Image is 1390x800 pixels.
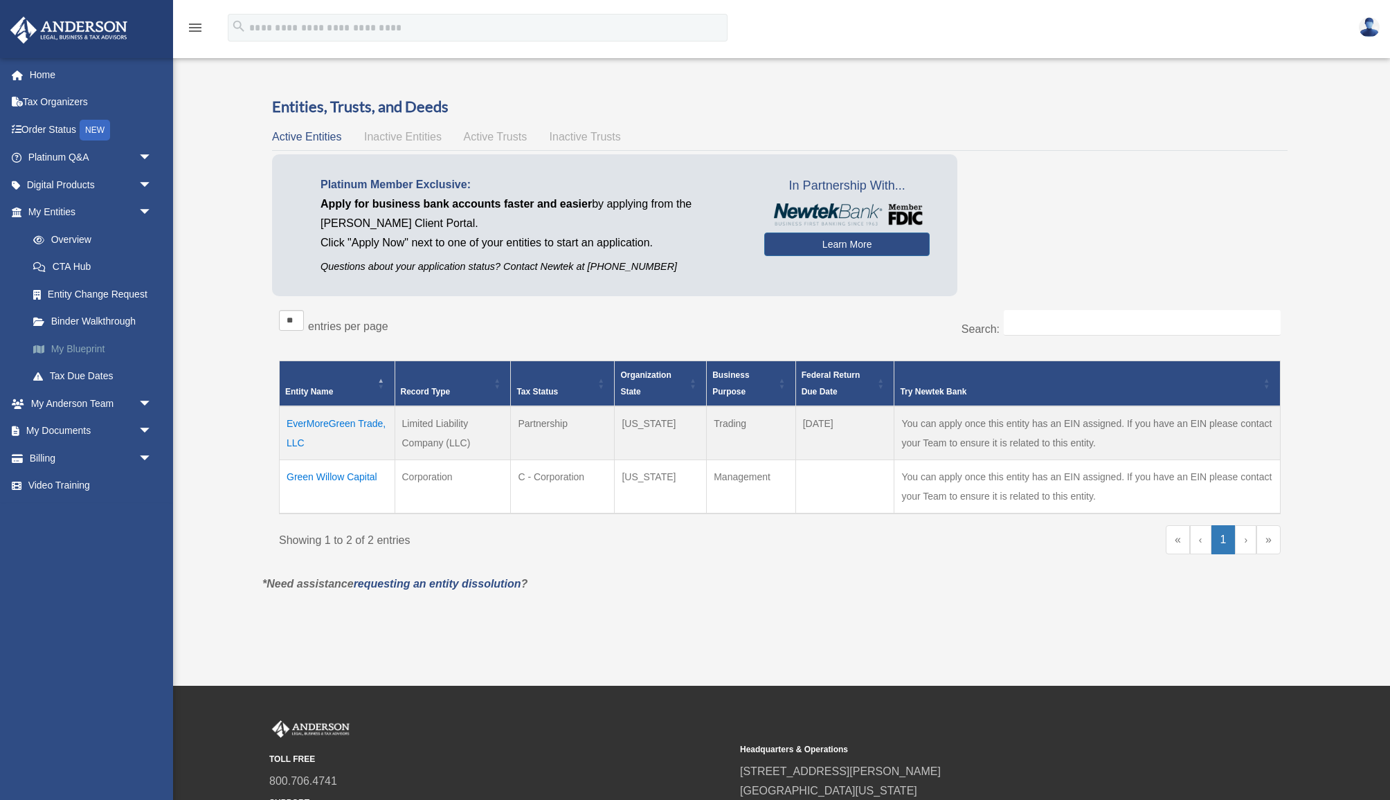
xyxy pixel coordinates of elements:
a: [GEOGRAPHIC_DATA][US_STATE] [740,785,917,797]
span: Inactive Trusts [550,131,621,143]
a: Learn More [764,233,930,256]
span: Apply for business bank accounts faster and easier [321,198,592,210]
label: Search: [962,323,1000,335]
em: *Need assistance ? [262,578,527,590]
a: 800.706.4741 [269,775,337,787]
span: Tax Status [516,387,558,397]
span: arrow_drop_down [138,417,166,446]
td: [DATE] [795,406,894,460]
div: Showing 1 to 2 of 2 entries [279,525,770,550]
img: NewtekBankLogoSM.png [771,203,923,226]
span: Federal Return Due Date [802,370,860,397]
p: Click "Apply Now" next to one of your entities to start an application. [321,233,743,253]
p: Platinum Member Exclusive: [321,175,743,194]
a: Billingarrow_drop_down [10,444,173,472]
td: You can apply once this entity has an EIN assigned. If you have an EIN please contact your Team t... [894,406,1281,460]
td: Green Willow Capital [280,460,395,514]
img: Anderson Advisors Platinum Portal [269,720,352,738]
a: Previous [1190,525,1211,554]
small: TOLL FREE [269,752,730,767]
a: My Documentsarrow_drop_down [10,417,173,445]
a: Order StatusNEW [10,116,173,144]
td: Trading [707,406,795,460]
th: Federal Return Due Date: Activate to sort [795,361,894,407]
a: Tax Organizers [10,89,173,116]
i: menu [187,19,204,36]
th: Record Type: Activate to sort [395,361,511,407]
span: Entity Name [285,387,333,397]
td: Management [707,460,795,514]
th: Try Newtek Bank : Activate to sort [894,361,1281,407]
a: CTA Hub [19,253,173,281]
span: arrow_drop_down [138,144,166,172]
span: arrow_drop_down [138,390,166,418]
span: Inactive Entities [364,131,442,143]
span: arrow_drop_down [138,199,166,227]
td: [US_STATE] [615,460,707,514]
a: Overview [19,226,166,253]
th: Organization State: Activate to sort [615,361,707,407]
a: Next [1235,525,1256,554]
a: [STREET_ADDRESS][PERSON_NAME] [740,765,941,777]
span: Active Entities [272,131,341,143]
label: entries per page [308,320,388,332]
td: EverMoreGreen Trade, LLC [280,406,395,460]
td: [US_STATE] [615,406,707,460]
div: Try Newtek Bank [900,383,1259,400]
small: Headquarters & Operations [740,743,1201,757]
td: C - Corporation [511,460,615,514]
span: Record Type [401,387,451,397]
p: Questions about your application status? Contact Newtek at [PHONE_NUMBER] [321,258,743,275]
a: First [1166,525,1190,554]
a: Video Training [10,472,173,500]
th: Business Purpose: Activate to sort [707,361,795,407]
th: Entity Name: Activate to invert sorting [280,361,395,407]
td: Partnership [511,406,615,460]
th: Tax Status: Activate to sort [511,361,615,407]
a: Tax Due Dates [19,363,173,390]
td: Limited Liability Company (LLC) [395,406,511,460]
i: search [231,19,246,34]
a: My Blueprint [19,335,173,363]
a: Platinum Q&Aarrow_drop_down [10,144,173,172]
span: Organization State [620,370,671,397]
a: menu [187,24,204,36]
a: Entity Change Request [19,280,173,308]
span: Active Trusts [464,131,527,143]
a: Home [10,61,173,89]
h3: Entities, Trusts, and Deeds [272,96,1288,118]
a: Binder Walkthrough [19,308,173,336]
img: User Pic [1359,17,1380,37]
span: Business Purpose [712,370,749,397]
span: arrow_drop_down [138,444,166,473]
a: My Anderson Teamarrow_drop_down [10,390,173,417]
td: Corporation [395,460,511,514]
span: In Partnership With... [764,175,930,197]
div: NEW [80,120,110,140]
a: 1 [1211,525,1236,554]
p: by applying from the [PERSON_NAME] Client Portal. [321,194,743,233]
a: requesting an entity dissolution [354,578,521,590]
a: My Entitiesarrow_drop_down [10,199,173,226]
td: You can apply once this entity has an EIN assigned. If you have an EIN please contact your Team t... [894,460,1281,514]
a: Last [1256,525,1281,554]
a: Digital Productsarrow_drop_down [10,171,173,199]
img: Anderson Advisors Platinum Portal [6,17,132,44]
span: arrow_drop_down [138,171,166,199]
